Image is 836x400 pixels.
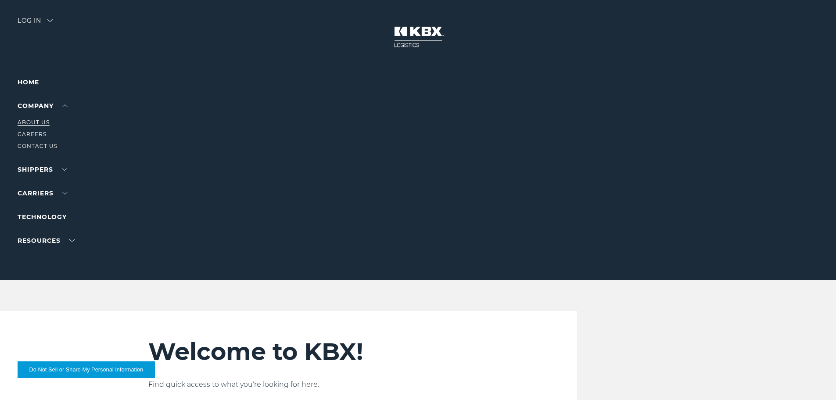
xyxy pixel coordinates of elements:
img: arrow [47,19,53,22]
p: Find quick access to what you're looking for here. [148,379,524,390]
a: Carriers [18,189,68,197]
a: Technology [18,213,67,221]
h2: Welcome to KBX! [148,337,524,366]
a: Home [18,78,39,86]
a: Company [18,102,68,110]
a: Careers [18,131,47,137]
a: SHIPPERS [18,166,67,173]
a: RESOURCES [18,237,75,245]
div: Log in [18,18,53,30]
button: Do Not Sell or Share My Personal Information [18,361,155,378]
a: About Us [18,119,50,126]
img: kbx logo [385,18,451,56]
a: Contact Us [18,143,57,149]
